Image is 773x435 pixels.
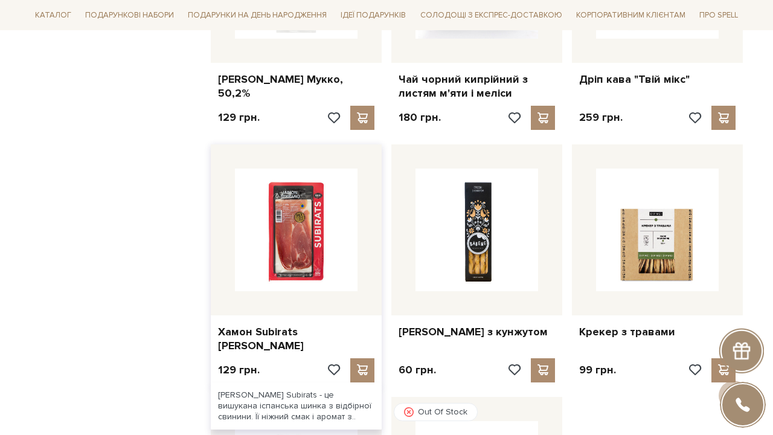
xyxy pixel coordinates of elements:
p: 99 грн. [579,363,616,377]
span: Про Spell [694,6,743,25]
a: Чай чорний кипрійний з листям м'яти і меліси [399,72,555,101]
span: Подарунки на День народження [183,6,332,25]
span: Каталог [30,6,76,25]
img: Грісіні з кунжутом [415,169,538,291]
a: Корпоративним клієнтам [571,5,690,25]
div: [PERSON_NAME] Subirats - це вишукана іспанська шинка з відбірної свинини. Її ніжний смак і аромат... [211,382,382,430]
a: Дріп кава "Твій мікс" [579,72,736,86]
p: 259 грн. [579,111,623,124]
a: Солодощі з експрес-доставкою [415,5,567,25]
img: Хамон Subirats Serrano [235,169,358,291]
span: Подарункові набори [80,6,179,25]
a: Хамон Subirats [PERSON_NAME] [218,325,374,353]
img: Крекер з травами [596,169,719,291]
a: [PERSON_NAME] Мукко, 50,2% [218,72,374,101]
p: 180 грн. [399,111,441,124]
p: 129 грн. [218,111,260,124]
a: [PERSON_NAME] з кунжутом [399,325,555,339]
p: 129 грн. [218,363,260,377]
div: Out Of Stock [394,403,478,421]
a: Крекер з травами [579,325,736,339]
p: 60 грн. [399,363,436,377]
span: Ідеї подарунків [336,6,411,25]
